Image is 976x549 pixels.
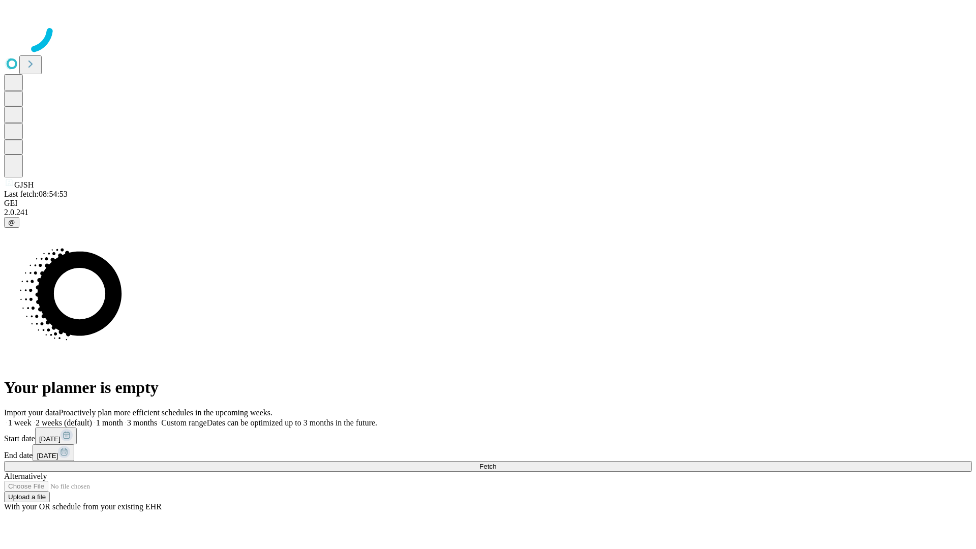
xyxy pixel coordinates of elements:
[35,428,77,444] button: [DATE]
[4,502,162,511] span: With your OR schedule from your existing EHR
[4,428,972,444] div: Start date
[33,444,74,461] button: [DATE]
[37,452,58,460] span: [DATE]
[4,472,47,480] span: Alternatively
[96,418,123,427] span: 1 month
[161,418,206,427] span: Custom range
[4,217,19,228] button: @
[479,463,496,470] span: Fetch
[4,378,972,397] h1: Your planner is empty
[36,418,92,427] span: 2 weeks (default)
[4,199,972,208] div: GEI
[4,444,972,461] div: End date
[39,435,60,443] span: [DATE]
[127,418,157,427] span: 3 months
[59,408,272,417] span: Proactively plan more efficient schedules in the upcoming weeks.
[4,190,68,198] span: Last fetch: 08:54:53
[4,461,972,472] button: Fetch
[4,408,59,417] span: Import your data
[4,492,50,502] button: Upload a file
[8,219,15,226] span: @
[14,180,34,189] span: GJSH
[8,418,32,427] span: 1 week
[4,208,972,217] div: 2.0.241
[207,418,377,427] span: Dates can be optimized up to 3 months in the future.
